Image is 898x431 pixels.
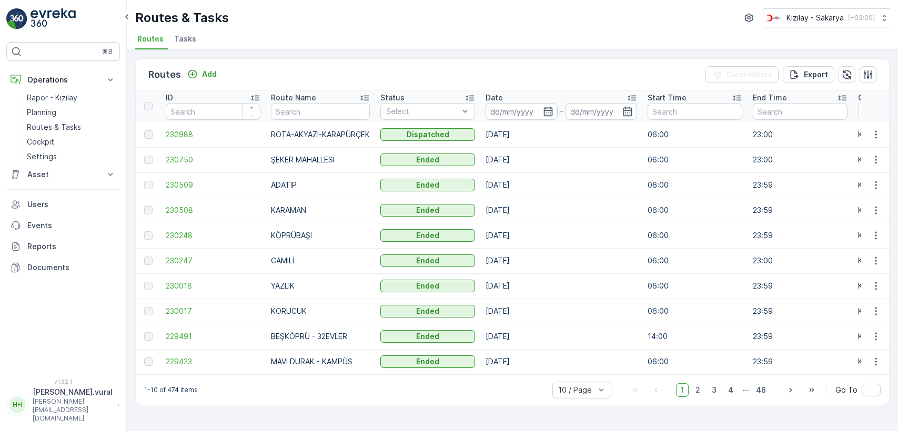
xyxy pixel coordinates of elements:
[33,387,113,397] p: [PERSON_NAME].vural
[648,129,742,140] p: 06:00
[27,75,99,85] p: Operations
[6,215,120,236] a: Events
[148,67,181,82] p: Routes
[380,93,405,103] p: Status
[480,273,642,299] td: [DATE]
[271,230,370,241] p: KÖPRÜBAŞI
[380,280,475,292] button: Ended
[380,204,475,217] button: Ended
[416,230,439,241] p: Ended
[6,257,120,278] a: Documents
[648,306,742,316] p: 06:00
[144,206,153,214] div: Toggle Row Selected
[166,155,260,165] a: 230750
[480,147,642,172] td: [DATE]
[144,130,153,139] div: Toggle Row Selected
[486,103,558,120] input: dd/mm/yyyy
[480,172,642,198] td: [DATE]
[753,93,787,103] p: End Time
[648,180,742,190] p: 06:00
[380,330,475,343] button: Ended
[144,256,153,265] div: Toggle Row Selected
[23,90,120,105] a: Rapor - Kızılay
[144,156,153,164] div: Toggle Row Selected
[753,103,847,120] input: Search
[144,332,153,341] div: Toggle Row Selected
[380,305,475,317] button: Ended
[166,281,260,291] a: 230018
[751,383,771,397] span: 48
[848,14,875,22] p: ( +03:00 )
[271,356,370,367] p: MAVİ DURAK - KAMPÜS
[166,230,260,241] a: 230248
[705,66,779,83] button: Clear Filters
[174,34,196,44] span: Tasks
[707,383,721,397] span: 3
[23,105,120,120] a: Planning
[144,282,153,290] div: Toggle Row Selected
[727,69,772,80] p: Clear Filters
[144,231,153,240] div: Toggle Row Selected
[783,66,834,83] button: Export
[166,356,260,367] a: 229423
[480,349,642,374] td: [DATE]
[764,12,782,24] img: k%C4%B1z%C4%B1lay_DTAvauz.png
[648,281,742,291] p: 06:00
[648,103,742,120] input: Search
[416,331,439,342] p: Ended
[380,128,475,141] button: Dispatched
[271,155,370,165] p: ŞEKER MAHALLESİ
[23,120,120,135] a: Routes & Tasks
[27,137,54,147] p: Cockpit
[480,299,642,324] td: [DATE]
[166,255,260,266] a: 230247
[416,205,439,215] p: Ended
[27,122,81,132] p: Routes & Tasks
[166,93,173,103] p: ID
[416,180,439,190] p: Ended
[6,194,120,215] a: Users
[271,129,370,140] p: ROTA-AKYAZI-KARAPÜRÇEK
[27,199,116,210] p: Users
[6,69,120,90] button: Operations
[144,307,153,315] div: Toggle Row Selected
[6,164,120,185] button: Asset
[648,255,742,266] p: 06:00
[23,135,120,149] a: Cockpit
[753,356,847,367] p: 23:59
[27,93,77,103] p: Rapor - Kızılay
[416,356,439,367] p: Ended
[6,236,120,257] a: Reports
[753,155,847,165] p: 23:00
[166,129,260,140] a: 230988
[804,69,828,80] p: Export
[271,93,316,103] p: Route Name
[202,69,217,79] p: Add
[144,386,198,394] p: 1-10 of 474 items
[102,47,113,56] p: ⌘B
[480,248,642,273] td: [DATE]
[166,306,260,316] span: 230017
[9,396,26,413] div: HH
[27,262,116,273] p: Documents
[380,153,475,166] button: Ended
[27,169,99,180] p: Asset
[648,331,742,342] p: 14:00
[648,155,742,165] p: 06:00
[166,180,260,190] a: 230509
[753,230,847,241] p: 23:59
[144,357,153,366] div: Toggle Row Selected
[753,180,847,190] p: 23:59
[166,205,260,215] span: 230508
[33,397,113,423] p: [PERSON_NAME][EMAIL_ADDRESS][DOMAIN_NAME]
[6,8,27,29] img: logo
[743,383,749,397] p: ...
[753,129,847,140] p: 23:00
[271,331,370,342] p: BEŞKÖPRÜ - 32EVLER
